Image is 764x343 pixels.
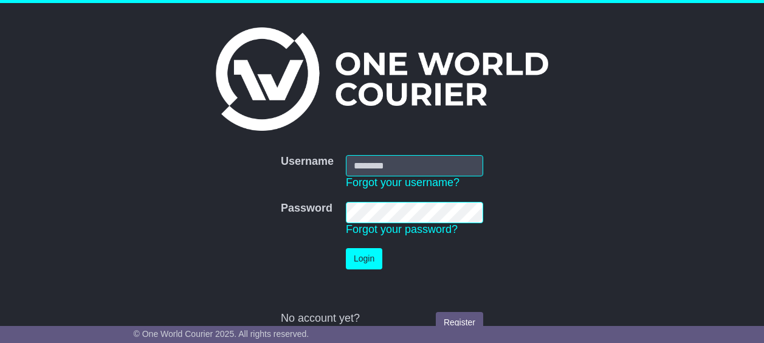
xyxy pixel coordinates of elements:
[281,312,483,325] div: No account yet?
[281,202,332,215] label: Password
[346,223,458,235] a: Forgot your password?
[346,176,459,189] a: Forgot your username?
[216,27,548,131] img: One World
[436,312,483,333] a: Register
[281,155,334,168] label: Username
[134,329,309,339] span: © One World Courier 2025. All rights reserved.
[346,248,382,269] button: Login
